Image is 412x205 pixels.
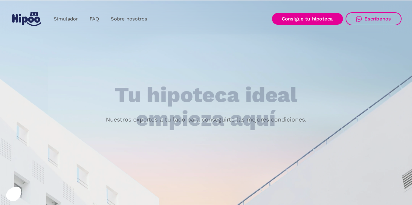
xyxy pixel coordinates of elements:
div: Escríbenos [364,16,391,22]
a: home [11,9,43,29]
a: Escríbenos [346,12,402,25]
a: FAQ [84,13,105,25]
h1: Tu hipoteca ideal empieza aquí [82,83,329,130]
a: Consigue tu hipoteca [272,13,343,25]
a: Sobre nosotros [105,13,153,25]
a: Simulador [48,13,84,25]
